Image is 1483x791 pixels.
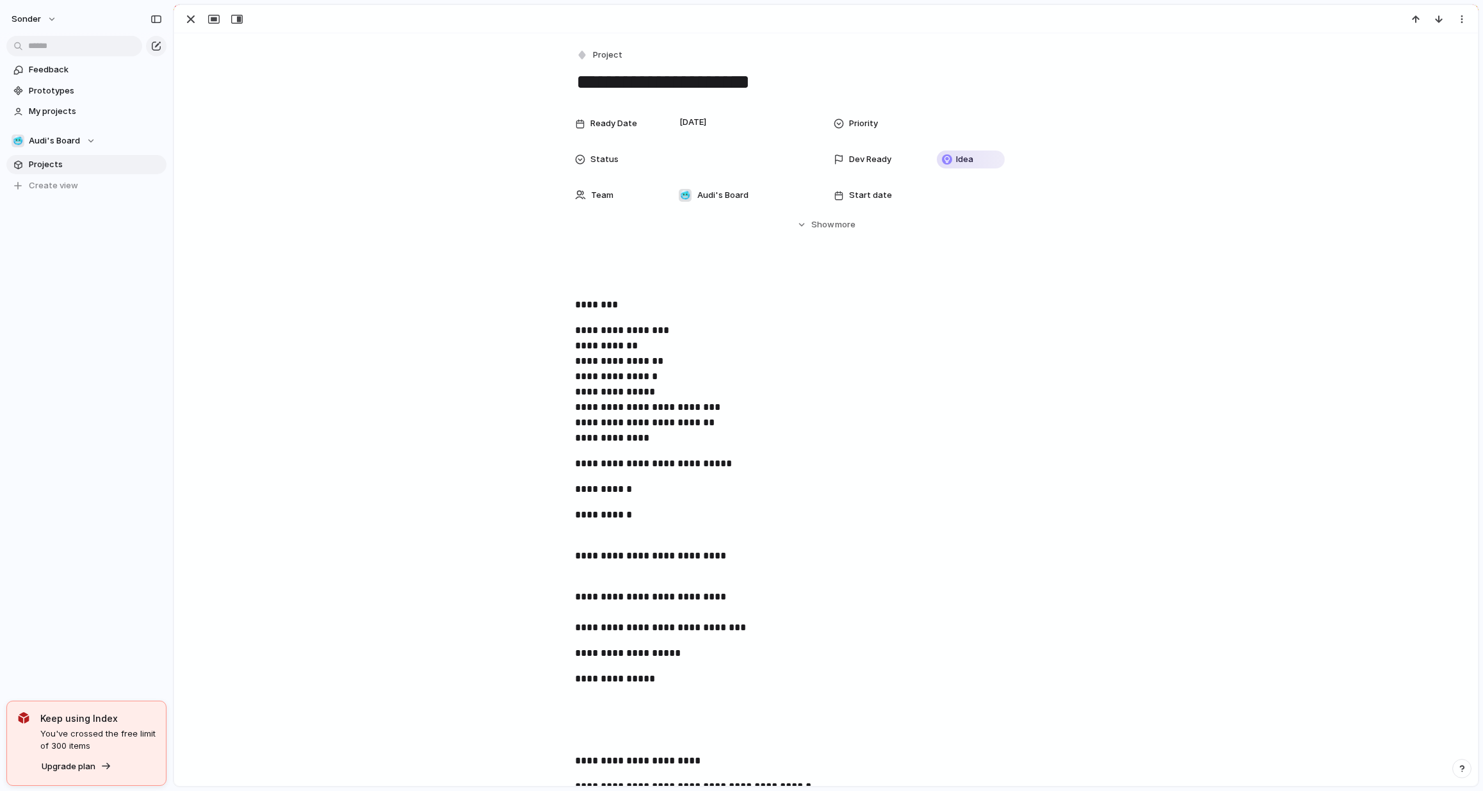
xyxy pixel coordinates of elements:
span: [DATE] [676,115,710,130]
span: Status [590,153,619,166]
button: Create view [6,176,166,195]
button: Project [574,46,626,65]
span: Dev Ready [849,153,891,166]
span: Create view [29,179,78,192]
span: Keep using Index [40,712,156,725]
button: 🥶Audi's Board [6,131,166,151]
span: more [835,218,855,231]
a: My projects [6,102,166,121]
button: sonder [6,9,63,29]
span: Feedback [29,63,162,76]
span: Upgrade plan [42,760,95,773]
span: Idea [956,153,973,166]
button: Upgrade plan [38,758,115,776]
div: 🥶 [679,189,692,202]
a: Feedback [6,60,166,79]
div: 🥶 [12,135,24,147]
span: Team [591,189,613,202]
span: Audi's Board [29,135,80,147]
span: Audi's Board [697,189,749,202]
span: Ready Date [590,117,637,130]
button: Showmore [575,213,1077,236]
span: Prototypes [29,85,162,97]
span: Start date [849,189,892,202]
a: Prototypes [6,81,166,101]
span: My projects [29,105,162,118]
span: You've crossed the free limit of 300 items [40,728,156,753]
span: Projects [29,158,162,171]
a: Projects [6,155,166,174]
span: Show [811,218,834,231]
span: Priority [849,117,878,130]
span: Project [593,49,622,61]
span: sonder [12,13,41,26]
